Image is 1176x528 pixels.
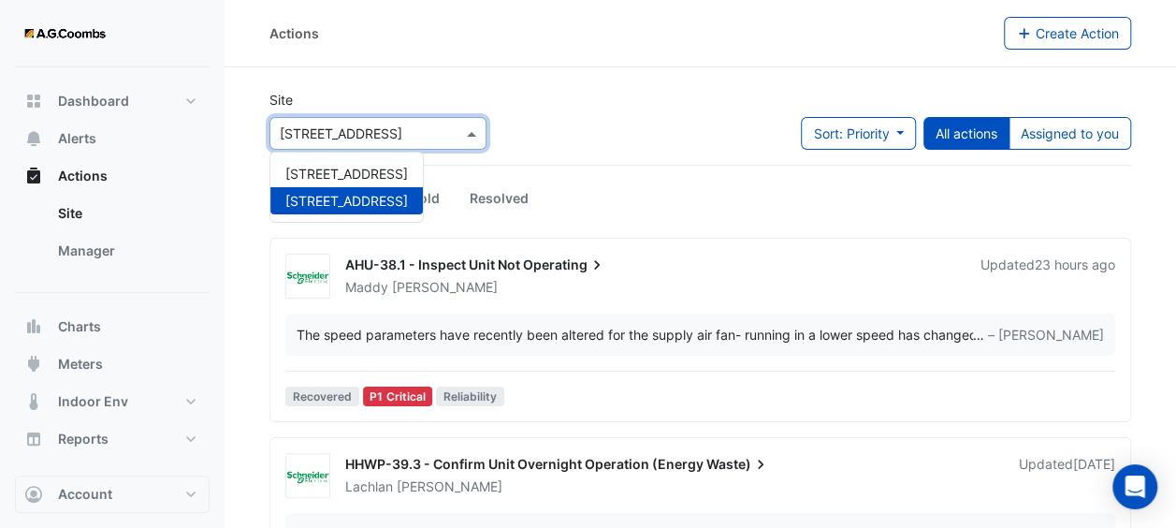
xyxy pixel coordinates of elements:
[813,125,889,141] span: Sort: Priority
[523,256,606,274] span: Operating
[363,387,433,406] div: P1 Critical
[1019,455,1115,496] div: Updated
[24,430,43,448] app-icon: Reports
[15,476,210,513] button: Account
[15,383,210,420] button: Indoor Env
[285,166,408,182] span: [STREET_ADDRESS]
[1073,456,1115,472] span: Wed 16-Jul-2025 09:20 AEST
[58,167,108,185] span: Actions
[285,193,408,209] span: [STREET_ADDRESS]
[286,467,329,486] img: Schneider Electric
[43,195,210,232] a: Site
[15,420,210,458] button: Reports
[15,345,210,383] button: Meters
[345,478,393,494] span: Lachlan
[24,317,43,336] app-icon: Charts
[58,317,101,336] span: Charts
[1036,25,1119,41] span: Create Action
[24,392,43,411] app-icon: Indoor Env
[58,355,103,374] span: Meters
[15,308,210,345] button: Charts
[58,92,129,110] span: Dashboard
[297,325,1104,345] div: …
[269,23,319,43] div: Actions
[392,278,498,297] span: [PERSON_NAME]
[24,92,43,110] app-icon: Dashboard
[58,485,112,504] span: Account
[923,117,1009,150] button: All actions
[297,325,973,345] div: The speed parameters have recently been altered for the supply air fan- running in a lower speed ...
[15,195,210,277] div: Actions
[801,117,916,150] button: Sort: Priority
[285,387,359,406] span: Recovered
[58,392,128,411] span: Indoor Env
[1112,464,1157,509] div: Open Intercom Messenger
[345,257,520,272] span: AHU-38.1 - Inspect Unit Not
[988,325,1104,345] span: – [PERSON_NAME]
[286,268,329,286] img: Schneider Electric
[1004,17,1132,50] button: Create Action
[58,430,109,448] span: Reports
[345,279,388,295] span: Maddy
[43,232,210,270] a: Manager
[58,129,96,148] span: Alerts
[980,256,1115,297] div: Updated
[269,152,424,223] ng-dropdown-panel: Options list
[455,181,544,215] a: Resolved
[269,90,293,110] label: Site
[24,129,43,148] app-icon: Alerts
[1035,257,1115,272] span: Thu 21-Aug-2025 14:33 AEST
[15,82,210,120] button: Dashboard
[345,456,704,472] span: HHWP-39.3 - Confirm Unit Overnight Operation (Energy
[24,355,43,374] app-icon: Meters
[22,15,107,52] img: Company Logo
[15,120,210,157] button: Alerts
[397,477,502,496] span: [PERSON_NAME]
[1009,117,1131,150] button: Assigned to you
[24,167,43,185] app-icon: Actions
[706,455,770,474] span: Waste)
[15,157,210,195] button: Actions
[436,387,504,406] span: Reliability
